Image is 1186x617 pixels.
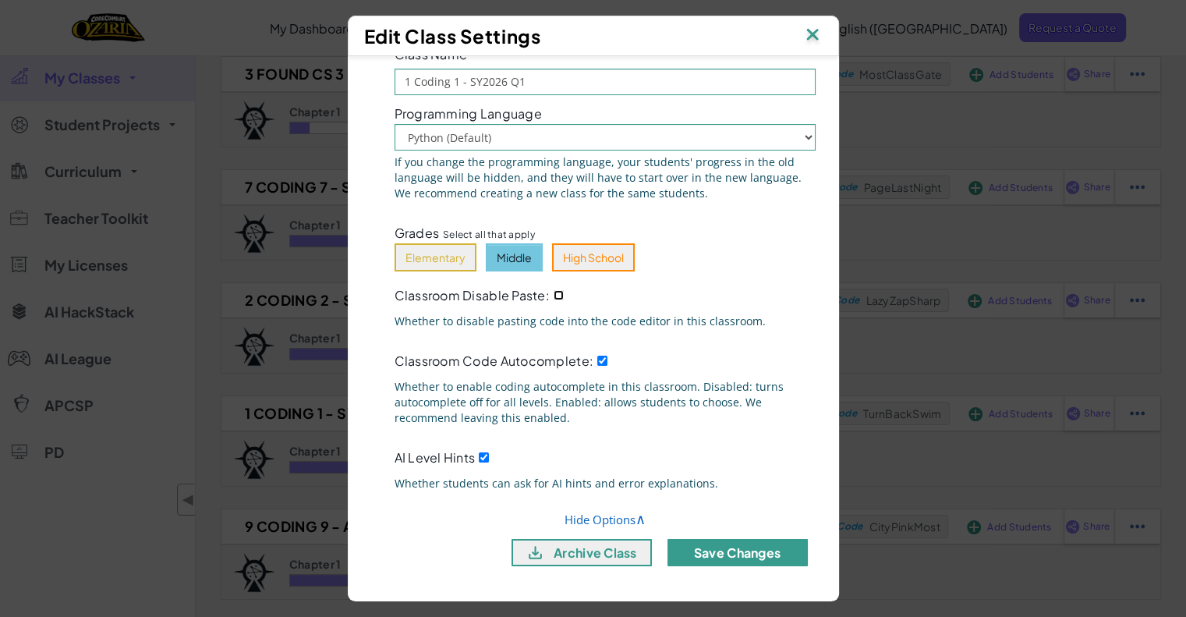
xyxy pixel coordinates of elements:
img: IconArchive.svg [526,543,545,562]
button: Elementary [395,243,476,271]
span: Select all that apply [443,227,535,242]
img: IconClose.svg [802,24,823,48]
button: Save Changes [667,539,808,566]
button: High School [552,243,635,271]
span: Programming Language [395,107,542,120]
span: Class Name [395,46,468,62]
button: archive class [512,539,652,566]
a: Hide Options [565,512,646,527]
span: Classroom Code Autocomplete: [395,353,594,369]
span: Whether to enable coding autocomplete in this classroom. Disabled: turns autocomplete off for all... [395,379,816,426]
span: Grades [395,225,440,241]
span: AI Level Hints [395,449,476,466]
button: Middle [486,243,543,271]
span: Whether to disable pasting code into the code editor in this classroom. [395,314,816,329]
span: ∧ [635,509,646,528]
span: If you change the programming language, your students' progress in the old language will be hidde... [395,154,816,201]
span: Edit Class Settings [364,24,541,48]
span: Whether students can ask for AI hints and error explanations. [395,476,816,491]
span: Classroom Disable Paste: [395,287,550,303]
